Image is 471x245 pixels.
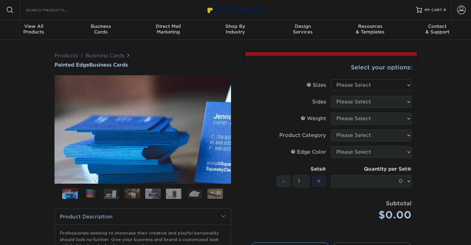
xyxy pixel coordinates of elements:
[277,165,326,173] div: Sets
[83,189,98,199] img: Business Cards 02
[404,24,471,35] div: & Support
[312,98,326,106] div: Sides
[135,24,202,35] div: Marketing
[55,62,89,68] span: Painted Edge
[282,177,285,186] span: -
[124,189,140,199] img: Business Cards 04
[62,186,78,202] img: Business Cards 01
[202,24,269,35] div: Industry
[386,200,412,207] strong: Subtotal
[404,20,471,40] a: Contact& Support
[425,7,442,13] span: MY CART
[336,24,403,35] div: & Templates
[205,3,267,16] img: Primoprint
[55,62,231,68] h1: Business Cards
[269,20,336,40] a: DesignServices
[187,189,202,199] img: Business Cards 07
[443,8,446,12] span: 0
[67,24,134,35] div: Cards
[207,189,223,199] img: Business Cards 08
[202,24,269,29] span: Shop By
[135,24,202,29] span: Direct Mail
[135,20,202,40] a: Direct MailMarketing
[67,20,134,40] a: BusinessCards
[336,20,403,40] a: Resources& Templates
[104,189,119,199] img: Business Cards 03
[269,24,336,35] div: Services
[145,189,161,199] img: Business Cards 05
[291,148,326,156] div: Edge Color
[85,53,124,59] a: Business Cards
[166,189,181,199] img: Business Cards 06
[55,53,78,59] a: Products
[269,24,336,29] span: Design
[336,24,403,29] span: Resources
[55,62,231,68] a: Painted EdgeBusiness Cards
[25,6,85,14] input: SEARCH PRODUCTS.....
[331,165,412,173] div: Quantity per Set
[250,56,412,79] div: Select your options:
[336,208,412,222] div: $0.00
[55,41,231,218] img: Painted Edge 01
[301,115,326,122] div: Weight
[67,24,134,29] span: Business
[55,209,231,225] h2: Product Description
[202,20,269,40] a: Shop ByIndustry
[307,81,326,89] div: Sizes
[404,24,471,29] span: Contact
[279,132,326,139] div: Product Category
[317,177,321,186] span: +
